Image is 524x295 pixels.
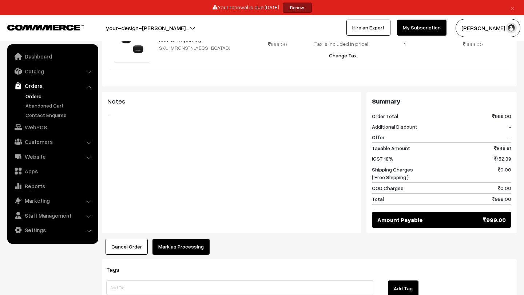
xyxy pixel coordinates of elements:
[9,223,96,237] a: Settings
[9,65,96,78] a: Catalog
[9,135,96,148] a: Customers
[372,112,398,120] span: Order Total
[106,266,128,273] span: Tags
[377,215,423,224] span: Amount Payable
[492,112,511,120] span: 999.00
[9,150,96,163] a: Website
[268,41,287,47] span: 999.00
[323,48,362,64] button: Change Tax
[9,179,96,193] a: Reports
[467,41,483,47] span: 999.00
[9,79,96,92] a: Orders
[498,184,511,192] span: 0.00
[494,155,511,162] span: 152.39
[24,102,96,109] a: Abandoned Cart
[372,155,393,162] span: IGST 18%
[346,20,390,36] a: Hire an Expert
[506,23,517,33] img: user
[7,23,71,31] a: COMMMERCE
[372,166,413,181] span: Shipping Charges [ Free Shipping ]
[106,239,148,255] button: Cancel Order
[9,194,96,207] a: Marketing
[494,144,511,152] span: 846.61
[159,44,241,52] div: SKU: MRGNSTNLYESS_BOATADJ
[372,133,385,141] span: Offer
[397,20,446,36] a: My Subscription
[372,195,384,203] span: Total
[80,19,215,37] button: your-design-[PERSON_NAME]…
[372,184,404,192] span: COD Charges
[9,121,96,134] a: WebPOS
[314,25,368,47] span: HSN: 8517 Tax: 18% (Tax is included in price)
[372,97,511,105] h3: Summary
[508,123,511,130] span: -
[9,165,96,178] a: Apps
[483,215,506,224] span: 999.00
[508,133,511,141] span: -
[283,3,312,13] a: Renew
[107,109,356,118] blockquote: -
[508,3,517,12] a: ×
[7,25,84,30] img: COMMMERCE
[498,166,511,181] span: 0.00
[24,92,96,100] a: Orders
[492,195,511,203] span: 999.00
[3,3,521,13] div: Your renewal is due [DATE]
[152,239,210,255] button: Mark as Processing
[107,97,356,105] h3: Notes
[106,280,373,295] input: Add Tag
[372,144,410,152] span: Taxable Amount
[456,19,520,37] button: [PERSON_NAME] N.P
[9,209,96,222] a: Staff Management
[404,41,406,47] span: 1
[24,111,96,119] a: Contact Enquires
[372,123,417,130] span: Additional Discount
[114,26,151,62] img: 17475766658382Morgan_Stanley_Boat_Airdopes_Joy_Preview.jpg
[9,50,96,63] a: Dashboard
